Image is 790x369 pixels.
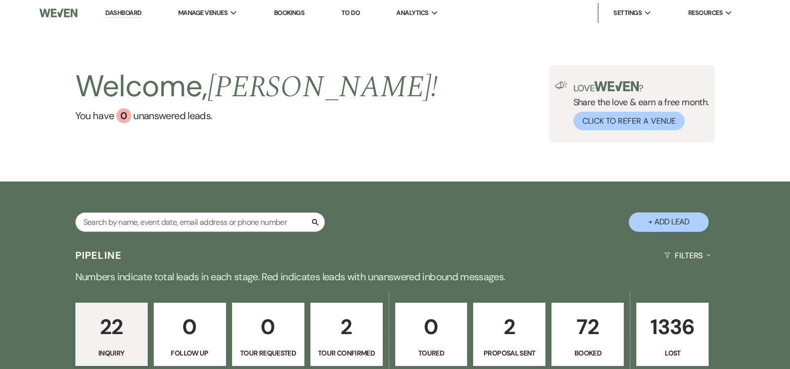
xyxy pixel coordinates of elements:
[629,212,709,232] button: + Add Lead
[558,310,617,344] p: 72
[643,310,702,344] p: 1336
[239,310,298,344] p: 0
[473,303,545,367] a: 2Proposal Sent
[573,81,709,93] p: Love ?
[402,348,461,359] p: Toured
[160,310,220,344] p: 0
[636,303,709,367] a: 1336Lost
[555,81,567,89] img: loud-speaker-illustration.svg
[232,303,304,367] a: 0Tour Requested
[317,348,376,359] p: Tour Confirmed
[660,242,715,269] button: Filters
[613,8,642,18] span: Settings
[594,81,639,91] img: weven-logo-green.svg
[154,303,226,367] a: 0Follow Up
[82,310,141,344] p: 22
[317,310,376,344] p: 2
[480,310,539,344] p: 2
[551,303,624,367] a: 72Booked
[573,112,685,130] button: Click to Refer a Venue
[116,108,131,123] div: 0
[75,65,438,108] h2: Welcome,
[341,8,360,17] a: To Do
[39,2,77,23] img: Weven Logo
[274,8,305,17] a: Bookings
[160,348,220,359] p: Follow Up
[36,269,755,285] p: Numbers indicate total leads in each stage. Red indicates leads with unanswered inbound messages.
[567,81,709,130] div: Share the love & earn a free month.
[688,8,723,18] span: Resources
[75,248,122,262] h3: Pipeline
[396,8,428,18] span: Analytics
[395,303,468,367] a: 0Toured
[558,348,617,359] p: Booked
[75,303,148,367] a: 22Inquiry
[310,303,383,367] a: 2Tour Confirmed
[105,8,141,18] a: Dashboard
[643,348,702,359] p: Lost
[208,64,438,110] span: [PERSON_NAME] !
[402,310,461,344] p: 0
[239,348,298,359] p: Tour Requested
[75,108,438,123] a: You have 0 unanswered leads.
[480,348,539,359] p: Proposal Sent
[178,8,228,18] span: Manage Venues
[82,348,141,359] p: Inquiry
[75,212,325,232] input: Search by name, event date, email address or phone number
